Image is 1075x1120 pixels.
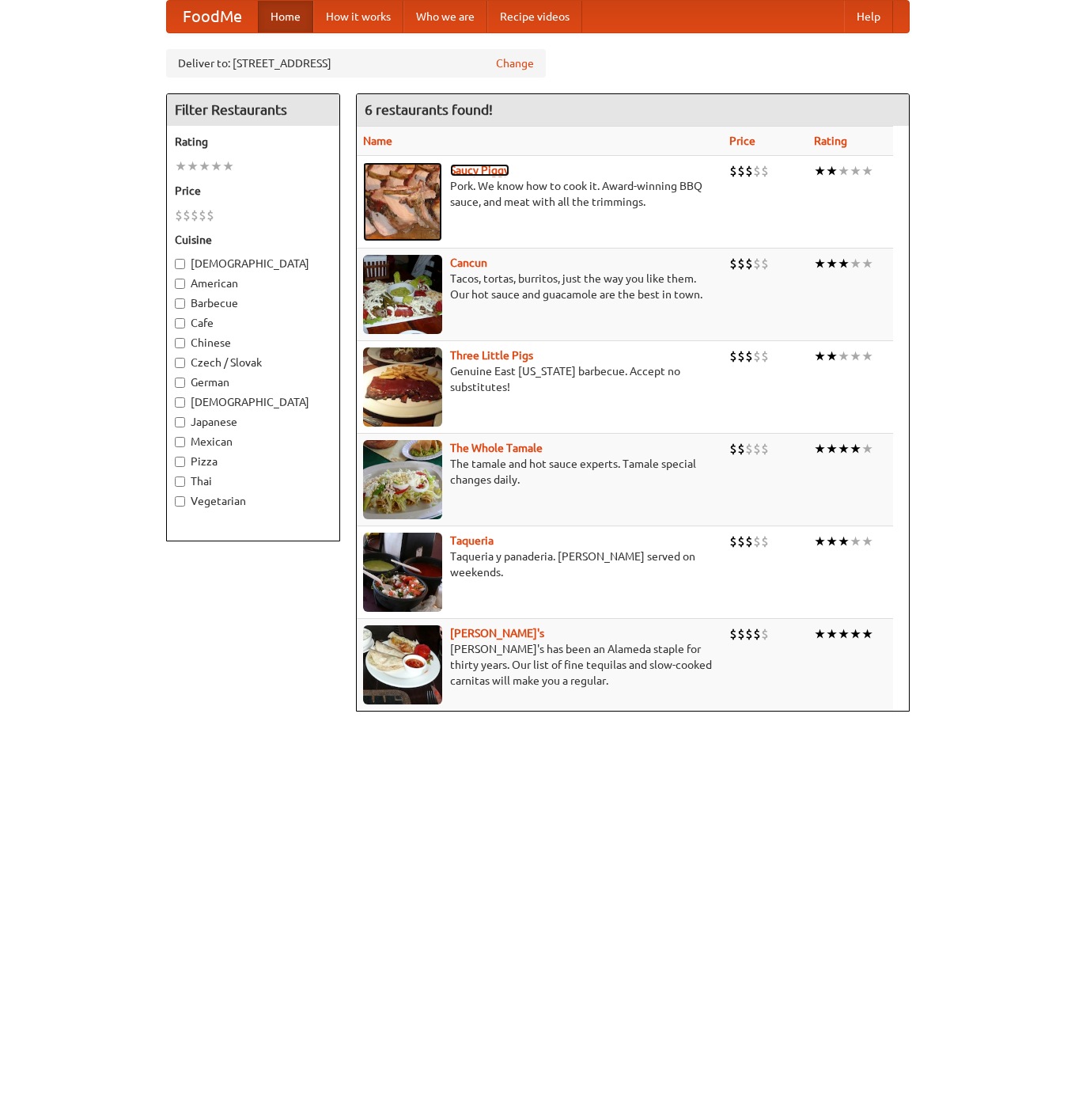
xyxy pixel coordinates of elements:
[175,473,331,489] label: Thai
[450,627,544,640] a: [PERSON_NAME]'s
[753,162,761,180] li: $
[175,457,185,467] input: Pizza
[450,442,543,454] a: The Whole Tamale
[175,279,185,289] input: American
[814,162,826,180] li: ★
[850,533,861,550] li: ★
[753,347,761,365] li: $
[175,298,185,309] input: Barbecue
[175,496,185,507] input: Vegetarian
[175,183,331,199] h5: Price
[175,454,331,469] label: Pizza
[861,347,873,365] li: ★
[487,1,582,32] a: Recipe videos
[850,625,861,643] li: ★
[761,625,769,643] li: $
[365,102,493,117] ng-pluralize: 6 restaurants found!
[363,533,442,612] img: taqueria.jpg
[745,625,753,643] li: $
[175,315,331,331] label: Cafe
[814,625,826,643] li: ★
[175,232,331,248] h5: Cuisine
[861,440,873,457] li: ★
[403,1,487,32] a: Who we are
[753,625,761,643] li: $
[175,338,185,348] input: Chinese
[761,162,769,180] li: $
[861,255,873,272] li: ★
[166,49,546,78] div: Deliver to: [STREET_ADDRESS]
[745,440,753,457] li: $
[175,417,185,427] input: Japanese
[175,358,185,368] input: Czech / Slovak
[729,135,755,147] a: Price
[745,255,753,272] li: $
[826,162,838,180] li: ★
[363,135,392,147] a: Name
[496,55,534,71] a: Change
[753,533,761,550] li: $
[363,440,442,519] img: wholetamale.jpg
[729,347,737,365] li: $
[363,255,442,334] img: cancun.jpg
[737,255,745,272] li: $
[729,533,737,550] li: $
[826,347,838,365] li: ★
[363,178,717,210] p: Pork. We know how to cook it. Award-winning BBQ sauce, and meat with all the trimmings.
[175,394,331,410] label: [DEMOGRAPHIC_DATA]
[175,414,331,430] label: Japanese
[175,207,183,224] li: $
[450,534,494,547] b: Taqueria
[745,162,753,180] li: $
[761,533,769,550] li: $
[826,533,838,550] li: ★
[199,207,206,224] li: $
[729,255,737,272] li: $
[838,625,850,643] li: ★
[753,440,761,457] li: $
[175,259,185,269] input: [DEMOGRAPHIC_DATA]
[363,625,442,704] img: pedros.jpg
[814,135,847,147] a: Rating
[450,256,487,269] a: Cancun
[363,363,717,395] p: Genuine East [US_STATE] barbecue. Accept no substitutes!
[737,440,745,457] li: $
[838,533,850,550] li: ★
[313,1,403,32] a: How it works
[826,625,838,643] li: ★
[175,434,331,450] label: Mexican
[450,349,533,362] a: Three Little Pigs
[175,476,185,487] input: Thai
[838,347,850,365] li: ★
[729,162,737,180] li: $
[206,207,214,224] li: $
[175,437,185,447] input: Mexican
[761,347,769,365] li: $
[175,397,185,408] input: [DEMOGRAPHIC_DATA]
[737,625,745,643] li: $
[175,134,331,150] h5: Rating
[450,164,509,177] a: Saucy Piggy
[363,347,442,427] img: littlepigs.jpg
[363,271,717,302] p: Tacos, tortas, burritos, just the way you like them. Our hot sauce and guacamole are the best in ...
[850,255,861,272] li: ★
[814,440,826,457] li: ★
[737,533,745,550] li: $
[222,158,234,175] li: ★
[175,318,185,328] input: Cafe
[363,456,717,488] p: The tamale and hot sauce experts. Tamale special changes daily.
[191,207,199,224] li: $
[745,533,753,550] li: $
[175,355,331,370] label: Czech / Slovak
[838,162,850,180] li: ★
[861,625,873,643] li: ★
[861,162,873,180] li: ★
[175,256,331,271] label: [DEMOGRAPHIC_DATA]
[210,158,222,175] li: ★
[737,162,745,180] li: $
[175,335,331,351] label: Chinese
[814,347,826,365] li: ★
